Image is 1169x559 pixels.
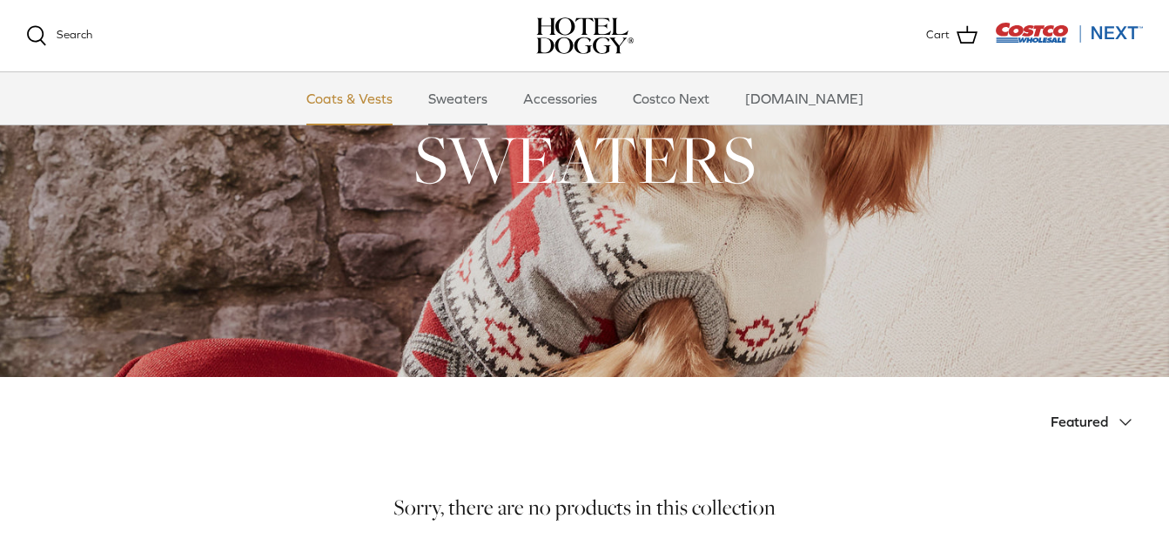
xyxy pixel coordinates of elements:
img: hoteldoggycom [536,17,634,54]
h5: Sorry, there are no products in this collection [26,494,1143,521]
a: Search [26,25,92,46]
a: Sweaters [413,72,503,125]
span: Search [57,28,92,41]
a: Coats & Vests [291,72,408,125]
img: Costco Next [995,22,1143,44]
a: Visit Costco Next [995,33,1143,46]
h1: SWEATERS [26,117,1143,202]
a: [DOMAIN_NAME] [729,72,879,125]
a: Cart [926,24,978,47]
a: Accessories [507,72,613,125]
a: Costco Next [617,72,725,125]
a: hoteldoggy.com hoteldoggycom [536,17,634,54]
span: Cart [926,26,950,44]
button: Featured [1051,403,1143,441]
span: Featured [1051,414,1108,429]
